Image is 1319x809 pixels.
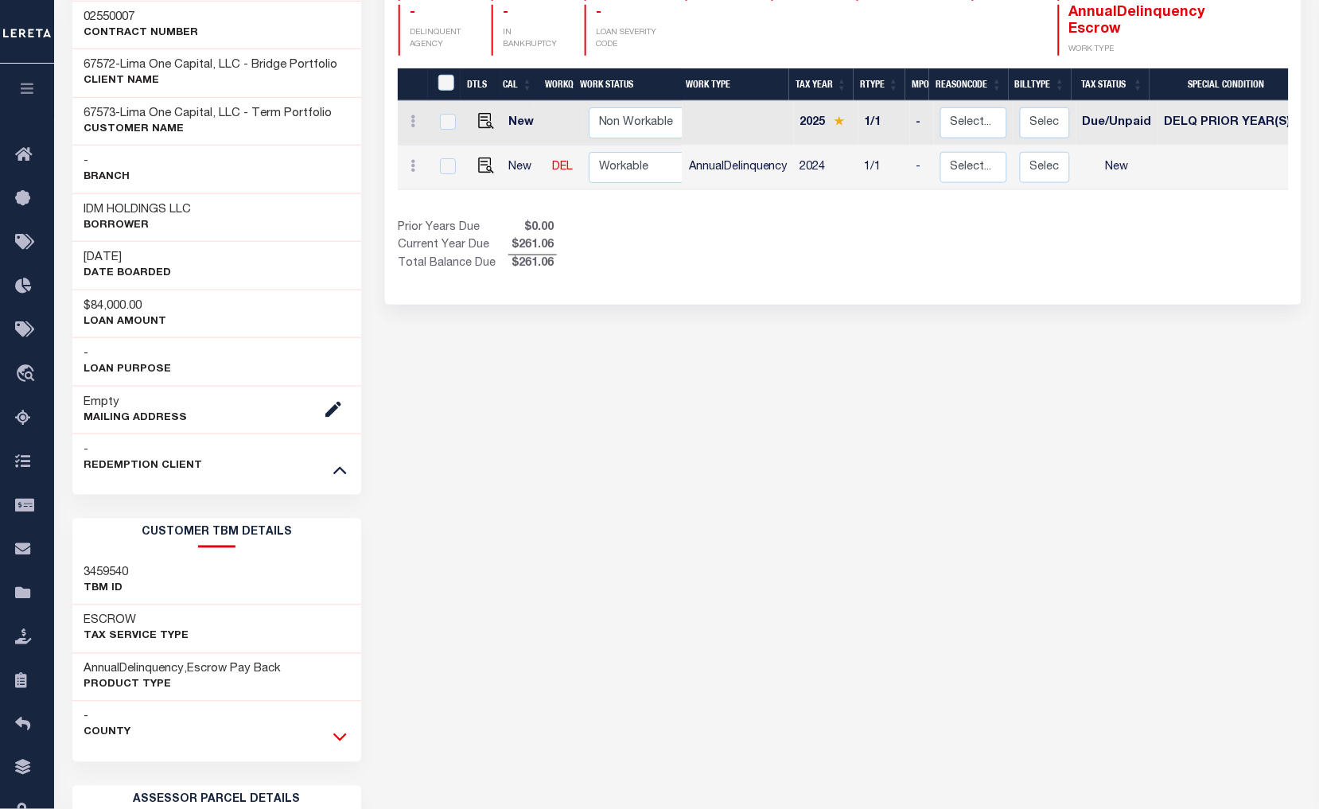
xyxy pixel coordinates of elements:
[84,25,199,41] p: Contract Number
[794,101,858,146] td: 2025
[905,68,929,101] th: MPO
[1069,6,1206,37] span: AnnualDelinquency Escrow
[84,314,167,330] p: LOAN AMOUNT
[84,581,129,597] p: TBM ID
[84,59,116,71] span: 67572
[596,27,666,51] p: LOAN SEVERITY CODE
[428,68,461,101] th: &nbsp;
[84,10,199,25] h3: 02550007
[15,364,41,385] i: travel_explore
[84,218,192,234] p: Borrower
[84,106,333,122] h3: -
[508,237,557,255] span: $261.06
[121,59,338,71] span: Lima One Capital, LLC - Bridge Portfolio
[84,710,131,725] h3: -
[461,68,497,101] th: DTLS
[84,458,203,474] p: REDEMPTION CLIENT
[789,68,854,101] th: Tax Year: activate to sort column ascending
[84,362,172,378] p: LOAN PURPOSE
[84,725,131,741] p: County
[84,202,192,218] h3: IDM HOLDINGS LLC
[910,146,934,190] td: -
[1076,146,1158,190] td: New
[552,161,573,173] a: DEL
[508,255,557,273] span: $261.06
[84,73,338,89] p: CLIENT Name
[858,101,910,146] td: 1/1
[84,298,167,314] h3: $84,000.00
[84,266,172,282] p: DATE BOARDED
[410,6,415,20] span: -
[503,27,566,51] p: IN BANKRUPTCY
[502,146,546,190] td: New
[1150,68,1317,101] th: Special Condition: activate to sort column ascending
[1009,68,1072,101] th: BillType: activate to sort column ascending
[910,101,934,146] td: -
[834,116,845,126] img: Star.svg
[84,410,188,426] p: Mailing Address
[84,57,338,73] h3: -
[508,220,557,237] span: $0.00
[398,255,508,273] td: Total Balance Due
[497,68,539,101] th: CAL: activate to sort column ascending
[929,68,1009,101] th: ReasonCode: activate to sort column ascending
[574,68,682,101] th: Work Status
[539,68,574,101] th: WorkQ
[410,27,473,51] p: DELINQUENT AGENCY
[398,237,508,255] td: Current Year Due
[854,68,905,101] th: RType: activate to sort column ascending
[84,566,129,581] h3: 3459540
[121,107,333,119] span: Lima One Capital, LLC - Term Portfolio
[1069,44,1132,56] p: WORK TYPE
[84,442,203,458] h3: -
[84,395,188,410] h3: Empty
[72,519,362,548] h2: CUSTOMER TBM DETAILS
[683,146,794,190] td: AnnualDelinquency
[596,6,601,20] span: -
[84,678,282,694] p: Product Type
[84,346,172,362] h3: -
[84,169,130,185] p: Branch
[84,122,333,138] p: CUSTOMER Name
[503,6,508,20] span: -
[84,613,189,629] h3: ESCROW
[84,107,116,119] span: 67573
[794,146,858,190] td: 2024
[679,68,789,101] th: Work Type
[502,101,546,146] td: New
[398,68,428,101] th: &nbsp;&nbsp;&nbsp;&nbsp;&nbsp;&nbsp;&nbsp;&nbsp;&nbsp;&nbsp;
[398,220,508,237] td: Prior Years Due
[1072,68,1150,101] th: Tax Status: activate to sort column ascending
[84,154,130,169] h3: -
[858,146,910,190] td: 1/1
[1076,101,1158,146] td: Due/Unpaid
[84,250,172,266] h3: [DATE]
[84,662,282,678] h3: AnnualDelinquency,Escrow Pay Back
[84,629,189,645] p: Tax Service Type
